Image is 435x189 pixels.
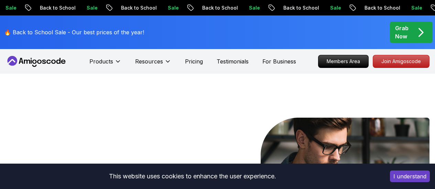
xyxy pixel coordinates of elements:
[34,4,80,11] p: Back to School
[324,4,346,11] p: Sale
[89,57,121,71] button: Products
[395,24,409,40] p: Grab Now
[243,4,265,11] p: Sale
[405,4,427,11] p: Sale
[373,55,429,68] a: Join Amigoscode
[162,4,184,11] p: Sale
[115,4,162,11] p: Back to School
[318,55,369,68] a: Members Area
[135,57,163,66] p: Resources
[358,4,405,11] p: Back to School
[262,57,296,66] a: For Business
[5,169,380,184] div: This website uses cookies to enhance the user experience.
[4,28,144,36] p: 🔥 Back to School Sale - Our best prices of the year!
[89,57,113,66] p: Products
[390,170,430,182] button: Accept cookies
[80,4,102,11] p: Sale
[217,57,249,66] a: Testimonials
[185,57,203,66] a: Pricing
[277,4,324,11] p: Back to School
[373,55,429,68] p: Join Amigoscode
[196,4,243,11] p: Back to School
[135,57,171,71] button: Resources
